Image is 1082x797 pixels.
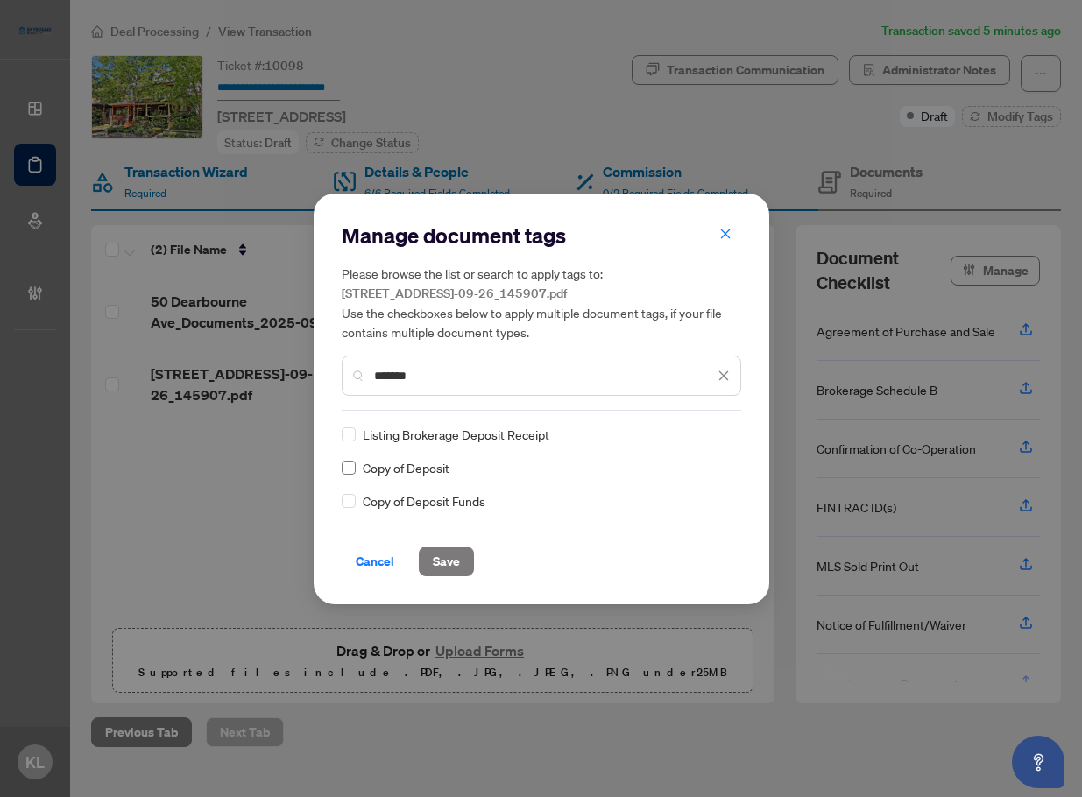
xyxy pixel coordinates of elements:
span: close [718,370,730,382]
button: Open asap [1012,736,1064,788]
h5: Please browse the list or search to apply tags to: Use the checkboxes below to apply multiple doc... [342,264,741,342]
h2: Manage document tags [342,222,741,250]
span: Cancel [356,547,394,575]
button: Save [419,547,474,576]
span: [STREET_ADDRESS]-09-26_145907.pdf [342,286,567,301]
span: Save [433,547,460,575]
span: Listing Brokerage Deposit Receipt [363,425,549,444]
span: Copy of Deposit Funds [363,491,485,511]
span: Copy of Deposit [363,458,449,477]
span: close [719,228,732,240]
button: Cancel [342,547,408,576]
